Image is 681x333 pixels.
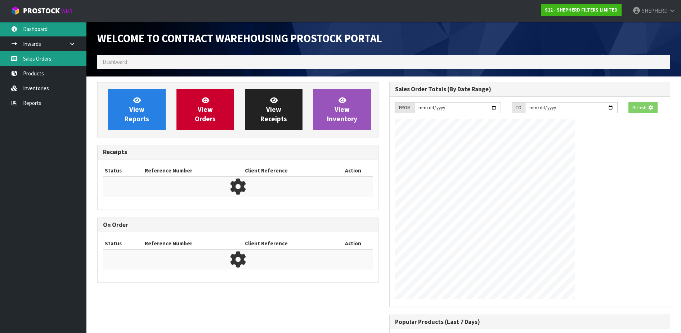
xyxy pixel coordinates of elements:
h3: Sales Order Totals (By Date Range) [395,86,665,93]
h3: On Order [103,222,373,228]
th: Action [334,165,373,176]
button: Refresh [628,102,657,114]
th: Status [103,165,143,176]
th: Status [103,238,143,249]
span: View Receipts [260,96,287,123]
th: Reference Number [143,165,243,176]
th: Action [334,238,373,249]
strong: S12 - SHEPHERD FILTERS LIMITED [545,7,618,13]
div: TO [512,102,525,114]
small: WMS [61,8,72,15]
div: FROM [395,102,414,114]
span: View Reports [125,96,149,123]
span: ProStock [23,6,60,16]
span: Welcome to Contract Warehousing ProStock Portal [97,31,382,45]
a: ViewInventory [313,89,371,130]
h3: Receipts [103,149,373,155]
th: Client Reference [243,165,334,176]
span: Dashboard [103,58,127,65]
h3: Popular Products (Last 7 Days) [395,319,665,325]
a: ViewReceipts [245,89,303,130]
a: ViewOrders [176,89,234,130]
a: ViewReports [108,89,166,130]
th: Client Reference [243,238,334,249]
img: cube-alt.png [11,6,20,15]
span: SHEPHERD [642,7,668,14]
th: Reference Number [143,238,243,249]
span: View Inventory [327,96,357,123]
span: View Orders [195,96,216,123]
